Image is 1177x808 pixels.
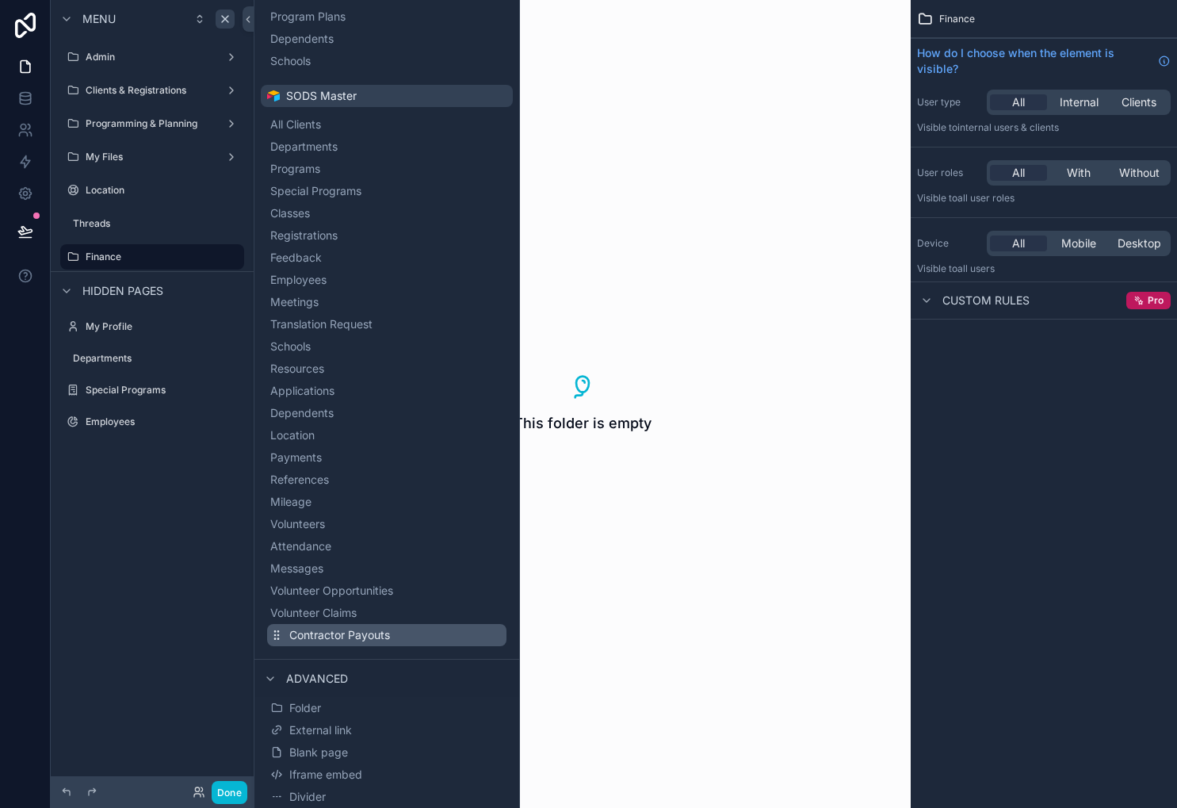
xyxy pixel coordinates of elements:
span: Iframe embed [289,767,362,783]
button: Special Programs [267,180,506,202]
a: Admin [60,44,244,70]
label: Admin [86,51,219,63]
button: Done [212,781,247,804]
button: Schools [267,335,506,358]
span: All Clients [270,117,321,132]
button: Folder [267,697,506,719]
span: Volunteer Claims [270,605,357,621]
button: Iframe embed [267,764,506,786]
span: Without [1119,165,1160,181]
span: Departments [270,139,338,155]
span: Special Programs [270,183,361,199]
button: Volunteer Opportunities [267,580,506,602]
span: All user roles [957,192,1015,204]
span: Volunteers [270,516,325,532]
span: Folder [289,700,321,716]
button: Translation Request [267,313,506,335]
span: Translation Request [270,316,373,332]
label: My Profile [86,320,241,333]
label: Location [86,184,241,197]
span: All [1012,94,1025,110]
span: Dependents [270,405,334,421]
button: Feedback [267,247,506,269]
label: Programming & Planning [86,117,219,130]
span: Internal users & clients [957,121,1059,133]
span: Pro [1148,294,1164,307]
button: Registrations [267,224,506,247]
button: Location [267,424,506,446]
label: My Files [86,151,219,163]
button: Program Plans [267,6,506,28]
p: Visible to [917,262,1171,275]
span: Menu [82,11,116,27]
span: Internal [1060,94,1099,110]
span: Applications [270,383,334,399]
button: All Clients [267,113,506,136]
span: Registrations [270,228,338,243]
label: Special Programs [86,384,241,396]
button: Dependents [267,402,506,424]
a: My Profile [60,314,244,339]
a: Employees [60,409,244,435]
button: Employees [267,269,506,291]
span: Mobile [1061,236,1096,251]
span: SODS Master [286,88,357,104]
span: Location [270,427,315,443]
span: all users [957,262,995,274]
button: Resources [267,358,506,380]
button: Mileage [267,491,506,513]
button: Blank page [267,741,506,764]
span: Classes [270,205,310,221]
label: Device [917,237,980,250]
button: Programs [267,158,506,180]
span: Volunteer Opportunities [270,583,393,599]
span: Contractor Payouts [289,627,390,643]
label: Finance [86,251,235,263]
label: Employees [86,415,241,428]
span: Blank page [289,745,348,760]
span: Mileage [270,494,311,510]
span: Resources [270,361,324,377]
span: How do I choose when the element is visible? [917,45,1152,77]
button: Meetings [267,291,506,313]
span: References [270,472,329,488]
span: With [1067,165,1091,181]
span: External link [289,722,352,738]
button: External link [267,719,506,741]
a: Clients & Registrations [60,78,244,103]
span: Meetings [270,294,319,310]
p: Visible to [917,121,1171,134]
span: Programs [270,161,320,177]
button: Schools [267,50,506,72]
span: Employees [270,272,327,288]
button: Attendance [267,535,506,557]
span: Divider [289,789,326,805]
label: User type [917,96,980,109]
a: Programming & Planning [60,111,244,136]
button: References [267,469,506,491]
span: Feedback [270,250,322,266]
button: Contractor Payouts [267,624,506,646]
button: Messages [267,557,506,580]
label: Clients & Registrations [86,84,219,97]
button: Classes [267,202,506,224]
span: Messages [270,561,323,576]
span: Schools [270,339,311,354]
a: How do I choose when the element is visible? [917,45,1171,77]
button: Dependents [267,28,506,50]
a: Threads [60,211,244,236]
span: Clients [1122,94,1156,110]
span: Dependents [270,31,334,47]
span: Attendance [270,538,331,554]
span: Advanced [286,671,348,687]
button: Divider [267,786,506,808]
a: My Files [60,144,244,170]
span: This folder is empty [514,412,652,435]
a: Location [60,178,244,203]
span: Program Plans [270,9,346,25]
a: Departments [60,346,244,371]
span: Schools [270,53,311,69]
span: Finance [939,13,975,25]
span: All [1012,236,1025,251]
span: All [1012,165,1025,181]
